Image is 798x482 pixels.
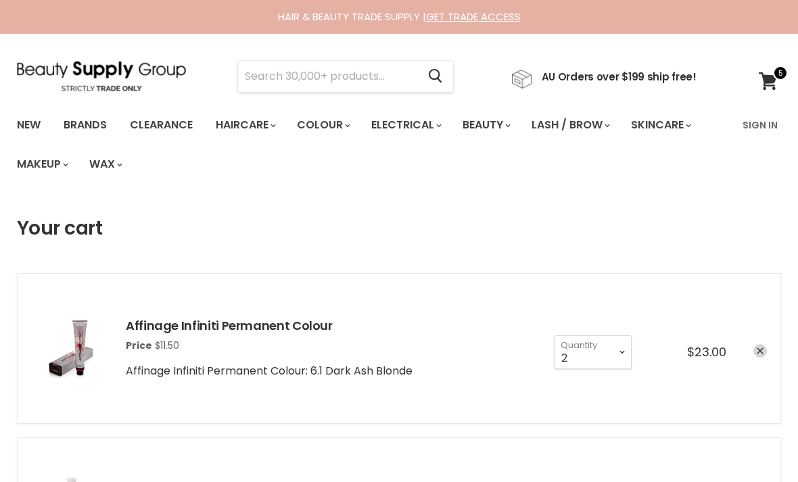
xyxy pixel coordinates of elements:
[452,111,519,139] a: Beauty
[521,111,618,139] a: Lash / Brow
[206,111,284,139] a: Haircare
[237,60,454,93] form: Product
[753,344,767,358] a: remove Affinage Infiniti Permanent Colour
[426,9,521,24] a: GET TRADE ACCESS
[417,61,453,92] button: Search
[120,111,203,139] a: Clearance
[687,343,726,360] span: $23.00
[621,111,699,139] a: Skincare
[287,111,358,139] a: Colour
[17,218,102,239] h1: Your cart
[7,111,51,139] a: New
[554,335,632,369] select: Quantity
[734,111,786,139] a: Sign In
[53,111,117,139] a: Brands
[79,150,131,178] a: Wax
[31,287,112,410] img: Affinage Infiniti Permanent Colour
[238,61,417,92] input: Search
[126,339,152,352] span: Price
[7,105,734,184] ul: Main menu
[361,111,450,139] a: Electrical
[126,317,333,334] a: Affinage Infiniti Permanent Colour
[7,150,76,178] a: Makeup
[112,319,413,377] div: Affinage Infiniti Permanent Colour: 6.1 Dark Ash Blonde
[155,339,179,352] span: $11.50
[730,418,784,468] iframe: Gorgias live chat messenger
